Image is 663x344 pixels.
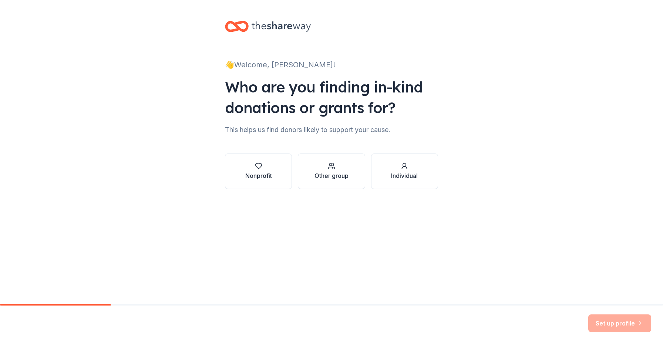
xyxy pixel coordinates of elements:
button: Nonprofit [225,154,292,189]
div: Who are you finding in-kind donations or grants for? [225,77,438,118]
div: Other group [314,171,349,180]
div: 👋 Welcome, [PERSON_NAME]! [225,59,438,71]
button: Other group [298,154,365,189]
div: Individual [391,171,418,180]
div: This helps us find donors likely to support your cause. [225,124,438,136]
button: Individual [371,154,438,189]
div: Nonprofit [245,171,272,180]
